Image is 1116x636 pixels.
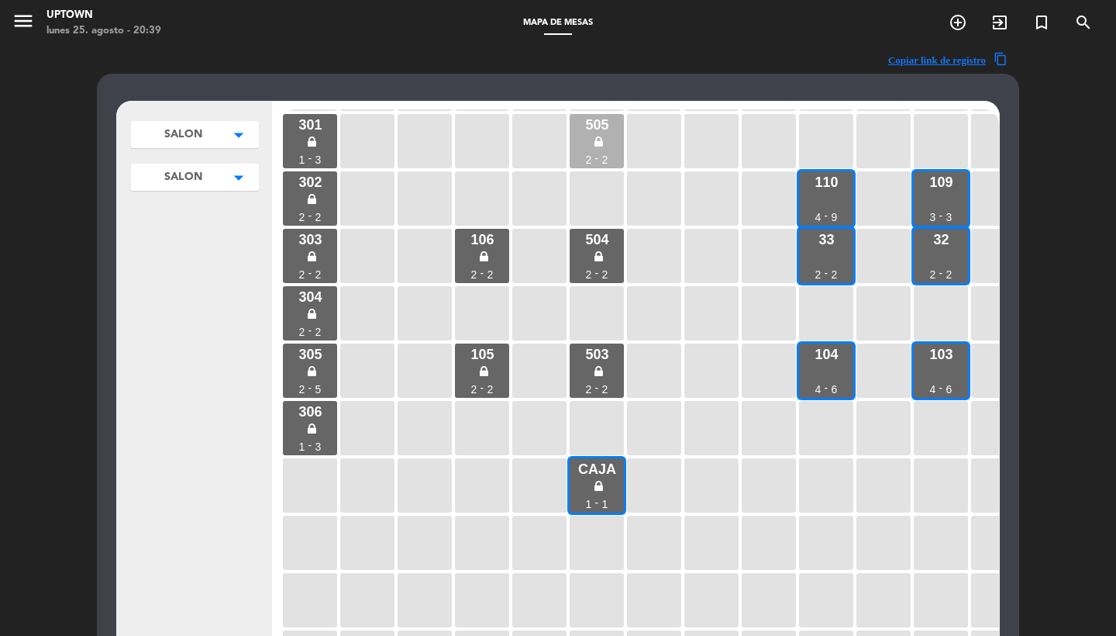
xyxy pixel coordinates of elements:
div: 504 [585,233,608,247]
i: menu [12,9,35,33]
div: - [825,382,828,393]
div: 2 [299,384,305,395]
div: 305 [298,347,322,361]
div: 110 [815,175,838,189]
div: 304 [298,290,322,304]
button: menu [12,9,35,38]
div: 109 [929,175,952,189]
div: 1 [602,499,608,510]
div: 303 [298,233,322,247]
div: 4 [930,384,936,395]
div: - [939,210,943,221]
div: 4 [815,212,821,223]
div: 104 [815,347,838,361]
div: 2 [299,327,305,337]
div: 2 [471,269,477,280]
div: - [595,268,599,278]
div: - [595,153,599,164]
div: - [825,210,828,221]
div: CAJA [578,462,616,476]
div: 503 [585,347,608,361]
div: 2 [586,269,592,280]
div: 33 [818,233,834,247]
div: 301 [298,118,322,132]
div: - [480,268,484,278]
div: - [308,210,312,221]
div: 1 [299,154,305,165]
button: SALONarrow_drop_down [131,164,259,191]
div: 32 [933,233,949,247]
div: - [308,440,312,451]
div: 2 [471,384,477,395]
div: 4 [815,384,821,395]
i: add_circle_outline [949,13,967,32]
div: 3 [946,212,952,223]
div: 2 [487,384,494,395]
div: 2 [586,154,592,165]
span: content_copy [994,52,1007,68]
div: 2 [487,269,494,280]
div: - [939,268,943,278]
div: 3 [315,154,322,165]
div: 2 [930,269,936,280]
i: arrow_drop_down [227,127,250,143]
span: SALON [164,126,202,143]
div: 106 [470,233,494,247]
div: 505 [585,118,608,132]
div: lunes 25. agosto - 20:39 [46,23,161,39]
div: 2 [315,212,322,223]
div: 103 [929,347,952,361]
div: 2 [586,384,592,395]
div: 2 [602,384,608,395]
div: 2 [315,269,322,280]
div: 2 [832,269,838,280]
div: - [308,153,312,164]
div: 2 [602,154,608,165]
button: SALONarrow_drop_down [131,121,259,148]
div: 2 [299,269,305,280]
div: - [595,497,599,508]
div: 105 [470,347,494,361]
div: 1 [299,441,305,452]
div: Uptown [46,8,161,23]
div: 302 [298,175,322,189]
div: - [308,268,312,278]
div: 6 [946,384,952,395]
i: search [1074,13,1093,32]
i: turned_in_not [1032,13,1051,32]
div: 2 [315,327,322,337]
div: 2 [602,269,608,280]
div: 6 [832,384,838,395]
div: 2 [299,212,305,223]
div: 3 [930,212,936,223]
div: - [825,268,828,278]
i: arrow_drop_down [227,170,250,185]
div: - [480,382,484,393]
div: - [308,382,312,393]
div: - [308,325,312,336]
div: 9 [832,212,838,223]
div: 3 [315,441,322,452]
i: exit_to_app [990,13,1009,32]
span: Mapa de mesas [515,19,601,27]
div: 306 [298,405,322,419]
div: - [939,382,943,393]
span: Copiar link de registro [888,52,986,68]
div: 5 [315,384,322,395]
div: - [595,382,599,393]
div: 1 [586,499,592,510]
div: 2 [815,269,821,280]
div: 2 [946,269,952,280]
span: SALON [164,169,202,185]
